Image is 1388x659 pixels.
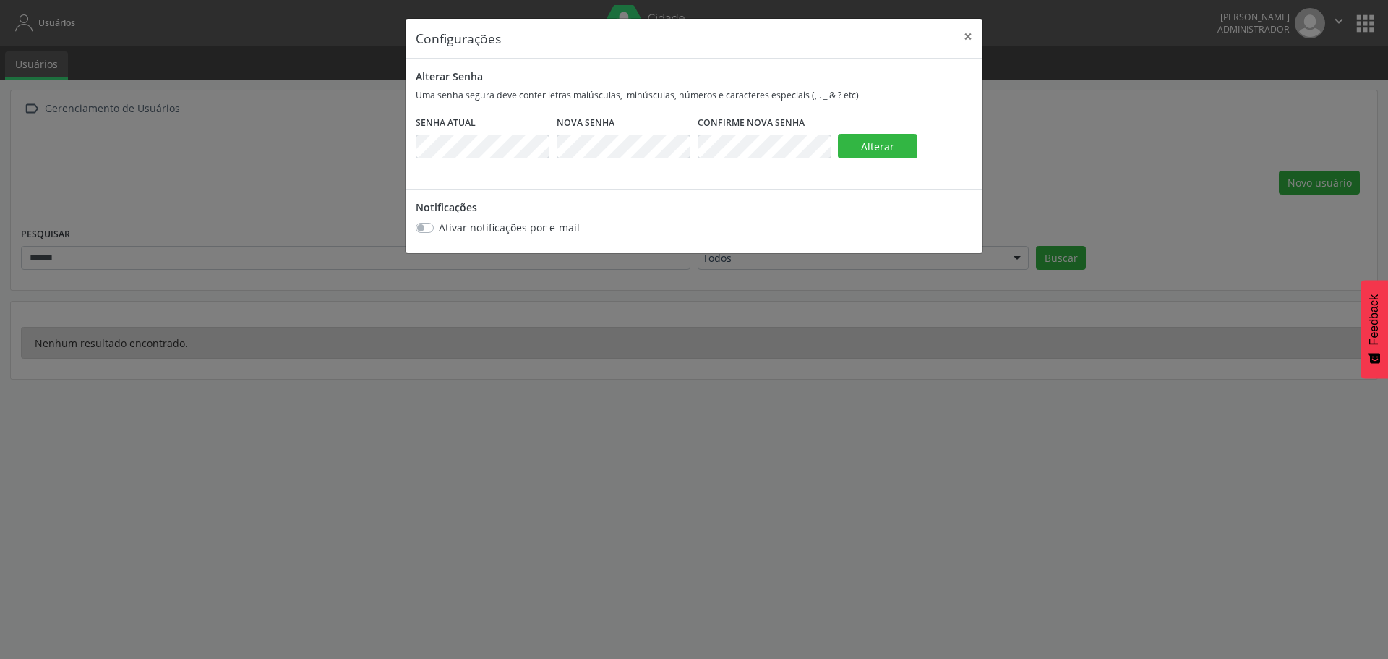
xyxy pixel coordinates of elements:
button: Alterar [838,134,917,158]
label: Ativar notificações por e-mail [439,220,580,235]
button: Feedback - Mostrar pesquisa [1361,280,1388,378]
label: Notificações [416,200,477,215]
legend: Nova Senha [557,116,690,135]
legend: Confirme Nova Senha [698,116,831,135]
legend: Senha Atual [416,116,549,135]
span: Feedback [1368,294,1381,345]
p: Uma senha segura deve conter letras maiúsculas, minúsculas, números e caracteres especiais (, . _... [416,89,972,101]
span: Alterar [861,140,894,153]
label: Alterar Senha [416,69,483,84]
h5: Configurações [416,29,501,48]
button: Close [954,19,982,54]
